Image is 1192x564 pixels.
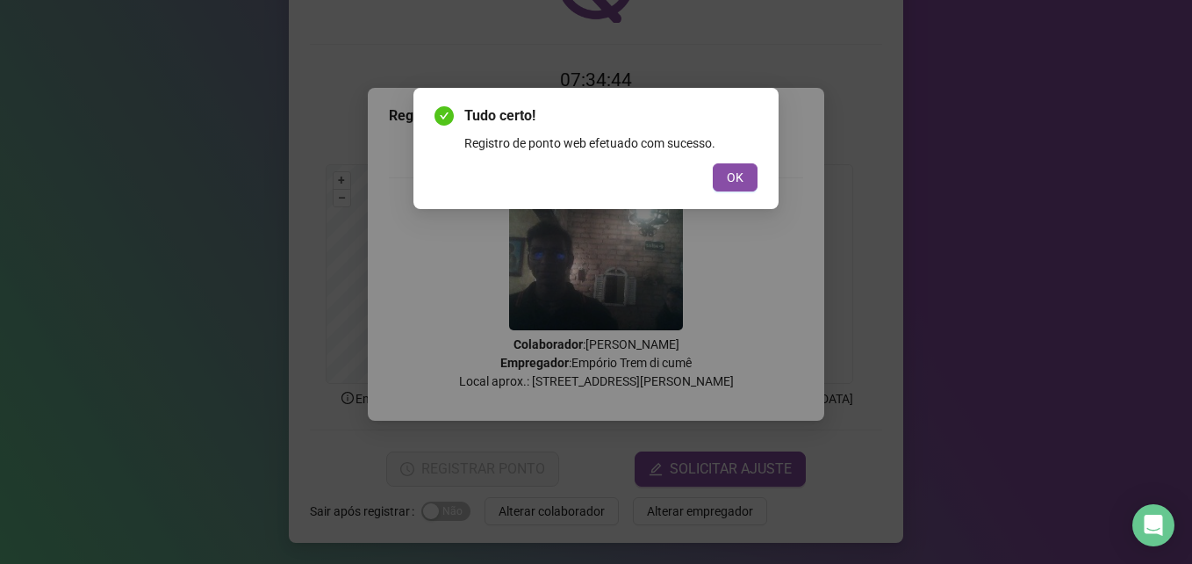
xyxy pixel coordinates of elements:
div: Registro de ponto web efetuado com sucesso. [464,134,758,153]
span: OK [727,168,743,187]
span: Tudo certo! [464,105,758,127]
span: check-circle [434,106,454,126]
div: Open Intercom Messenger [1132,504,1174,546]
button: OK [713,163,758,192]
